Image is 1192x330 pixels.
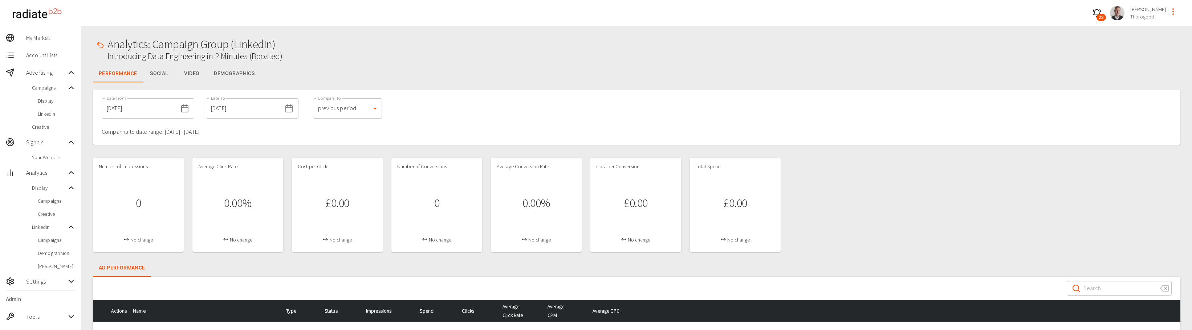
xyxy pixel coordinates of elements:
[497,164,576,170] h4: Average Conversion Rate
[1110,6,1124,20] img: 2521fcbb6526f89d07337a322cb41024
[696,164,775,170] h4: Total Spend
[420,306,445,315] span: Spend
[136,197,141,210] h1: 0
[1083,278,1154,298] input: Search
[26,33,76,42] span: My Market
[26,312,67,321] span: Tools
[208,65,260,82] button: Demographics
[38,110,76,117] span: LinkedIn
[32,154,76,161] span: Your Website
[38,249,76,257] span: Demographics
[366,306,408,315] div: Impressions
[26,68,67,77] span: Advertising
[696,237,775,243] h4: No change
[107,95,126,101] label: Date From
[38,236,76,244] span: Campaigns
[133,306,274,315] div: Name
[211,95,225,101] label: Date To
[593,306,631,315] span: Average CPC
[1130,6,1166,13] span: [PERSON_NAME]
[133,306,157,315] span: Name
[26,277,67,286] span: Settings
[32,223,67,231] span: LinkedIn
[503,302,533,319] span: Average Click Rate
[366,306,403,315] span: Impressions
[38,97,76,104] span: Display
[1072,284,1081,293] svg: Search
[503,302,536,319] div: Average Click Rate
[32,184,67,191] span: Display
[93,259,151,277] button: Ad Performance
[318,95,341,101] label: Compare To
[522,197,550,210] h1: 0.00%
[624,197,648,210] h1: £0.00
[1090,6,1104,20] button: 22
[1097,14,1106,21] span: 22
[462,306,486,315] span: Clicks
[102,127,199,136] p: Comparing to date range: [DATE] - [DATE]
[198,164,277,170] h4: Average Click Rate
[593,306,1175,315] div: Average CPC
[313,98,382,119] div: previous period
[548,302,577,319] span: Average CPM
[32,84,67,91] span: Campaigns
[38,210,76,218] span: Creative
[107,51,282,62] h2: Introducing Data Engineering in 2 Minutes (Boosted)
[497,237,576,243] h4: No change
[548,302,581,319] div: Average CPM
[224,197,252,210] h1: 0.00%
[397,237,476,243] h4: No change
[38,197,76,205] span: Campaigns
[206,98,282,119] input: dd/mm/yyyy
[420,306,450,315] div: Spend
[26,138,67,147] span: Signals
[26,168,67,177] span: Analytics
[325,197,349,210] h1: £0.00
[1166,4,1180,19] button: profile-menu
[298,164,377,170] h4: Cost per Click
[286,306,308,315] span: Type
[596,237,675,243] h4: No change
[723,197,747,210] h1: £0.00
[99,237,178,243] h4: No change
[286,306,313,315] div: Type
[102,98,178,119] input: dd/mm/yyyy
[9,5,65,21] img: radiateb2b_logo_black.png
[99,164,178,170] h4: Number of Impressions
[93,259,151,277] div: Campaigns Tabs
[38,263,76,270] span: [PERSON_NAME]
[434,197,440,210] h1: 0
[397,164,476,170] h4: Number of Conversions
[325,306,354,315] div: Status
[93,65,143,82] button: Performance
[298,237,377,243] h4: No change
[325,306,349,315] span: Status
[93,65,1180,82] div: Metrics Tabs
[175,65,208,82] button: Video
[26,51,76,59] span: Account Lists
[596,164,675,170] h4: Cost per Conversion
[143,65,175,82] button: Social
[107,38,282,51] h1: Analytics: Campaign Group (LinkedIn)
[198,237,277,243] h4: No change
[462,306,491,315] div: Clicks
[1130,13,1166,20] span: Thorogood
[32,123,76,131] span: Creative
